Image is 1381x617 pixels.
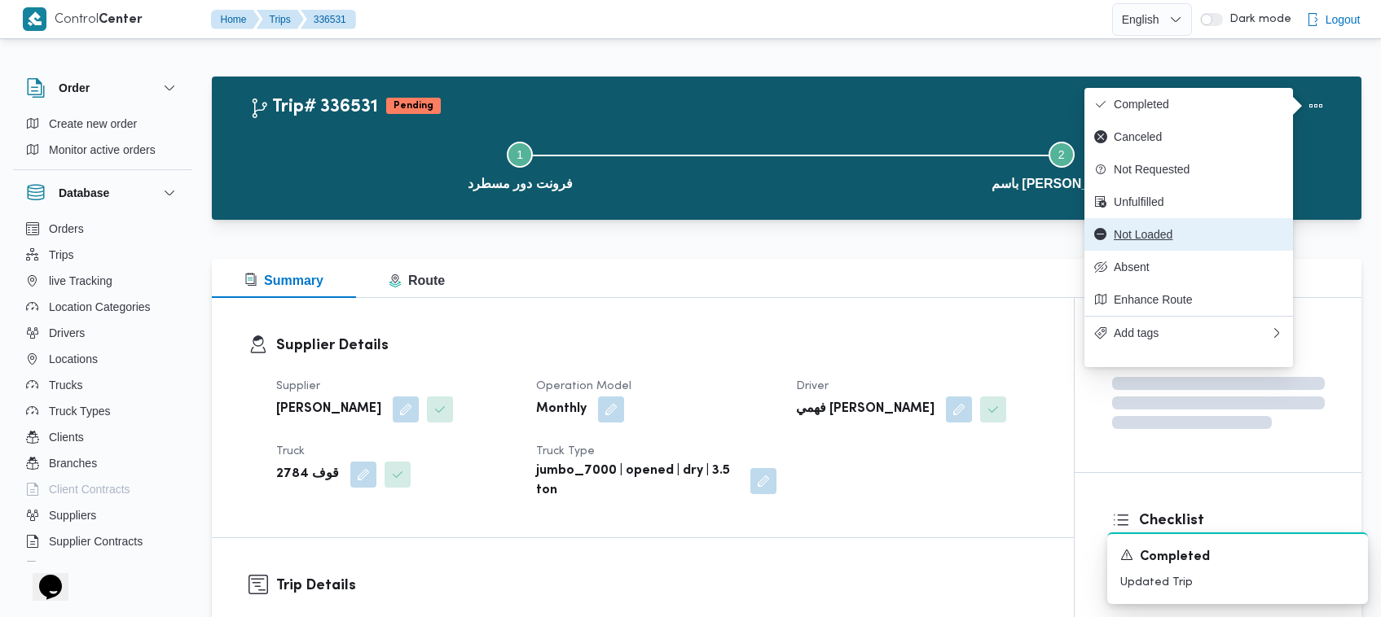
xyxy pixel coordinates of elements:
span: Truck Types [49,401,110,421]
span: Completed [1114,98,1283,111]
button: Branches [20,450,186,476]
span: فرونت دور مسطرد [468,174,573,194]
button: Trips [257,10,304,29]
button: Client Contracts [20,476,186,502]
button: Supplier Contracts [20,528,186,554]
span: Supplier [276,381,320,392]
span: Driver [796,381,829,392]
button: Unfulfilled [1084,186,1293,218]
b: قوف 2784 [276,465,339,484]
button: Drivers [20,320,186,346]
span: Completed [1140,548,1210,567]
span: Devices [49,558,90,577]
span: Dark mode [1223,13,1291,26]
button: باسم [PERSON_NAME] [791,122,1333,207]
span: Locations [49,349,98,369]
button: Actions [1300,90,1332,122]
span: Truck Type [536,446,595,457]
button: Devices [20,554,186,580]
button: Trucks [20,372,186,398]
b: jumbo_7000 | opened | dry | 3.5 ton [536,462,739,501]
div: Order [13,111,192,169]
span: Not Loaded [1114,228,1283,241]
button: Create new order [20,111,186,137]
span: Enhance Route [1114,293,1283,306]
span: Location Categories [49,297,151,317]
p: Updated Trip [1120,574,1355,591]
span: Trips [49,245,74,265]
span: Not Requested [1114,163,1283,176]
button: Canceled [1084,120,1293,153]
h3: Trip Details [276,575,1037,597]
span: Drivers [49,323,85,343]
span: Orders [49,219,84,238]
span: Summary [244,273,323,287]
div: Database [13,216,192,568]
button: Not Loaded [1084,218,1293,251]
button: Location Categories [20,294,186,320]
h3: Checklist [1139,510,1326,532]
h3: Database [59,183,109,203]
button: Enhance Route [1084,283,1293,316]
span: Monitor active orders [49,140,156,160]
button: Add tags [1084,316,1293,349]
button: Not Requested [1084,153,1293,186]
div: Notification [1120,547,1355,567]
button: Locations [20,346,186,372]
iframe: chat widget [16,552,68,601]
h3: Supplier Details [276,335,1037,357]
span: Clients [49,427,84,447]
h2: Trip# 336531 [249,97,378,118]
span: Supplier Contracts [49,532,143,551]
button: Completed [1084,88,1293,120]
b: [PERSON_NAME] [276,400,381,419]
span: 2 [1058,148,1065,161]
b: فهمي [PERSON_NAME] [796,400,935,419]
button: Monitor active orders [20,137,186,163]
span: Branches [49,453,97,473]
span: Canceled [1114,130,1283,143]
button: Orders [20,216,186,242]
img: X8yXhbKr1z7QwAAAABJRU5ErkJggg== [23,7,46,31]
button: Truck Types [20,398,186,424]
b: Center [99,14,143,26]
span: Suppliers [49,505,96,525]
span: Add tags [1114,326,1270,339]
button: Order [26,78,179,98]
button: live Tracking [20,268,186,294]
span: 1 [517,148,523,161]
span: Truck [276,446,305,457]
span: Trucks [49,375,82,395]
button: Home [211,10,260,29]
h3: Order [59,78,90,98]
button: Logout [1300,3,1367,36]
span: باسم [PERSON_NAME] [992,174,1132,194]
button: Clients [20,424,186,450]
span: Route [389,273,445,287]
button: Absent [1084,251,1293,283]
span: Operation Model [536,381,631,392]
button: Database [26,183,179,203]
b: Pending [394,101,433,111]
button: فرونت دور مسطرد [249,122,791,207]
span: Create new order [49,114,137,133]
b: Monthly [536,400,587,419]
button: Suppliers [20,502,186,528]
button: Trips [20,242,186,268]
span: Unfulfilled [1114,195,1283,208]
span: Pending [386,98,441,114]
button: 336531 [301,10,356,29]
span: live Tracking [49,271,112,291]
span: Client Contracts [49,479,130,499]
span: Logout [1326,10,1361,29]
span: Absent [1114,260,1283,273]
